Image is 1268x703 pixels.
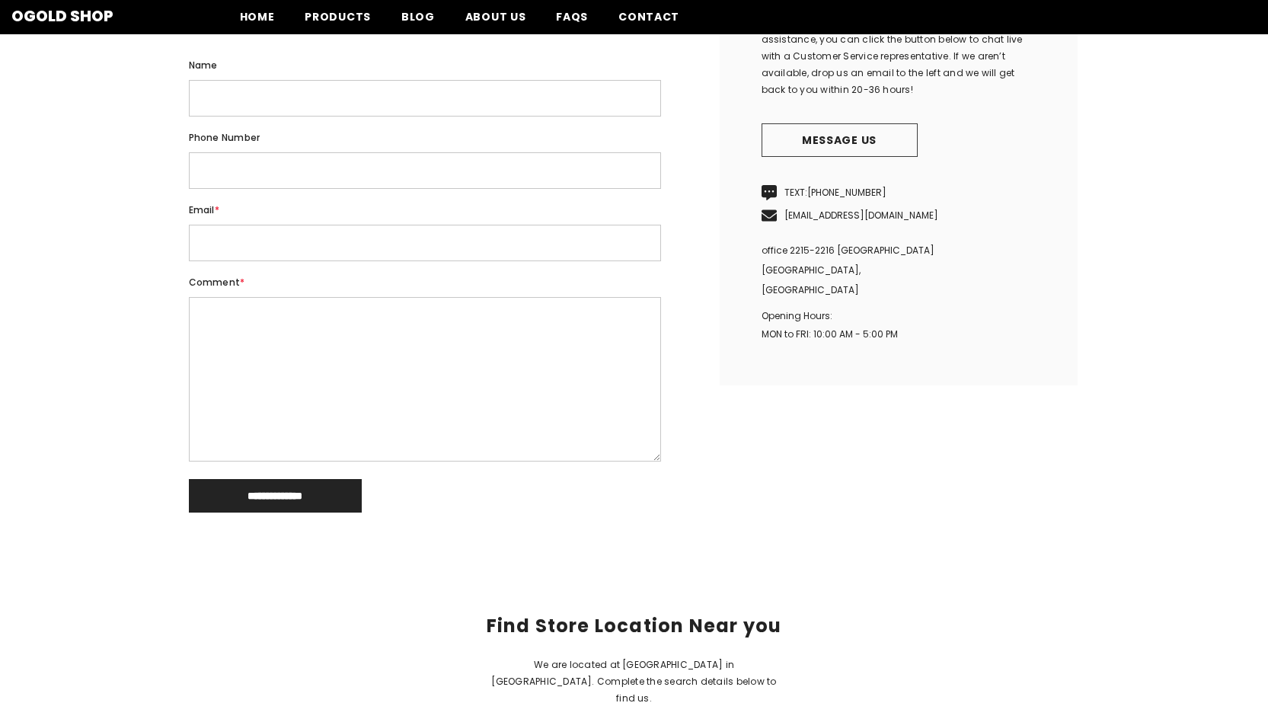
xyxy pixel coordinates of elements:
a: [PHONE_NUMBER] [807,186,886,199]
a: [EMAIL_ADDRESS][DOMAIN_NAME] [784,209,938,222]
a: About us [450,8,541,34]
label: Phone number [189,129,661,146]
span: About us [465,9,526,24]
a: Products [289,8,386,34]
a: Message us [762,123,918,157]
h2: Find Store Location Near you [8,615,1260,637]
span: FAQs [556,9,588,24]
div: If you have an issue or question that requires immediate assistance, you can click the button bel... [762,14,1036,98]
a: Blog [386,8,450,34]
a: Ogold Shop [11,8,113,24]
a: Contact [603,8,695,34]
span: Contact [618,9,679,24]
span: Products [305,9,371,24]
span: Blog [401,9,435,24]
a: Home [225,8,290,34]
p: office 2215-2216 [GEOGRAPHIC_DATA] [GEOGRAPHIC_DATA], [GEOGRAPHIC_DATA] [762,241,1036,300]
label: Email [189,202,661,219]
span: TEXT: [784,186,886,199]
a: FAQs [541,8,603,34]
label: Name [189,57,661,74]
span: Home [240,9,275,24]
p: Opening Hours: MON to FRI: 10:00 AM - 5:00 PM [762,307,1036,344]
label: Comment [189,274,661,291]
